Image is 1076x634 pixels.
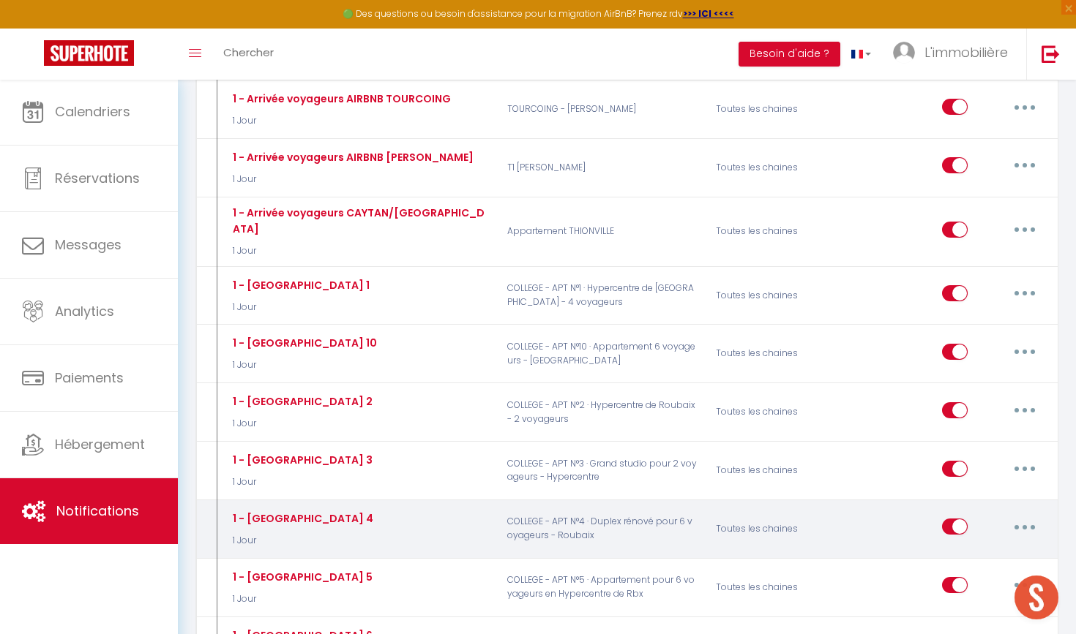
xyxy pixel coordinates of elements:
span: Hébergement [55,435,145,453]
p: COLLEGE - APT N°5 · Appartement pour 6 voyageurs en Hypercentre de Rbx [498,566,706,608]
p: COLLEGE - APT N°4 · Duplex rénové pour 6 voyageurs - Roubaix [498,507,706,550]
div: Ouvrir le chat [1015,575,1058,619]
span: Messages [55,235,122,254]
p: 1 Jour [229,173,474,186]
div: 1 - [GEOGRAPHIC_DATA] 2 [229,393,373,410]
div: 1 - [GEOGRAPHIC_DATA] 4 [229,510,373,527]
p: TOURCOING - [PERSON_NAME] [498,88,706,130]
span: Paiements [55,369,124,387]
div: 1 - [GEOGRAPHIC_DATA] 3 [229,452,373,468]
span: Réservations [55,169,140,187]
div: Toutes les chaines [706,450,845,492]
p: COLLEGE - APT N°2 · Hypercentre de Roubaix - 2 voyageurs [498,391,706,434]
div: Toutes les chaines [706,88,845,130]
div: 1 - [GEOGRAPHIC_DATA] 5 [229,569,373,585]
a: ... L'immobilière [882,29,1026,80]
div: 1 - Arrivée voyageurs AIRBNB TOURCOING [229,91,451,107]
span: Analytics [55,302,114,320]
p: COLLEGE - APT N°1 · Hypercentre de [GEOGRAPHIC_DATA] - 4 voyageurs [498,274,706,317]
p: 1 Jour [229,244,488,258]
a: Chercher [212,29,285,80]
a: >>> ICI <<<< [683,7,734,20]
span: Calendriers [55,102,130,121]
div: Toutes les chaines [706,146,845,189]
p: COLLEGE - APT N°10 · Appartement 6 voyageurs - [GEOGRAPHIC_DATA] [498,333,706,375]
p: COLLEGE - APT N°3 · Grand studio pour 2 voyageurs - Hypercentre [498,450,706,492]
p: 1 Jour [229,592,373,606]
div: Toutes les chaines [706,205,845,258]
span: L'immobilière [924,43,1008,61]
p: 1 Jour [229,534,373,548]
img: Super Booking [44,40,134,66]
div: Toutes les chaines [706,507,845,550]
p: 1 Jour [229,475,373,489]
p: 1 Jour [229,114,451,128]
div: 1 - [GEOGRAPHIC_DATA] 1 [229,277,370,293]
div: 1 - Arrivée voyageurs AIRBNB [PERSON_NAME] [229,149,474,165]
p: T1 [PERSON_NAME] [498,146,706,189]
div: Toutes les chaines [706,274,845,317]
span: Notifications [56,502,139,520]
div: 1 - Arrivée voyageurs CAYTAN/[GEOGRAPHIC_DATA] [229,205,488,237]
img: logout [1042,45,1060,63]
img: ... [893,42,915,64]
div: Toutes les chaines [706,333,845,375]
div: Toutes les chaines [706,566,845,608]
p: Appartement THIONVILLE [498,205,706,258]
p: 1 Jour [229,358,377,372]
button: Besoin d'aide ? [739,42,840,67]
div: 1 - [GEOGRAPHIC_DATA] 10 [229,335,377,351]
p: 1 Jour [229,417,373,431]
span: Chercher [223,45,274,60]
p: 1 Jour [229,301,370,314]
div: Toutes les chaines [706,391,845,434]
